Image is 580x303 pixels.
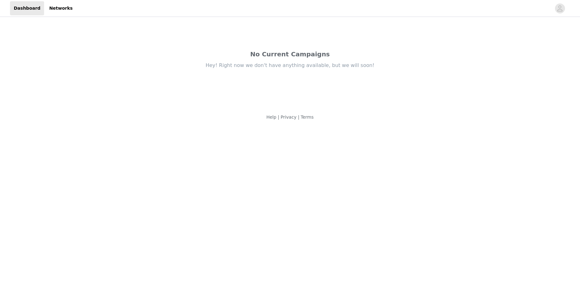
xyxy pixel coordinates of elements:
span: | [298,115,300,120]
a: Privacy [280,115,296,120]
span: | [278,115,279,120]
div: Hey! Right now we don't have anything available, but we will soon! [159,62,421,69]
div: avatar [557,3,563,13]
a: Networks [45,1,76,15]
a: Help [266,115,276,120]
div: No Current Campaigns [159,49,421,59]
a: Terms [301,115,314,120]
a: Dashboard [10,1,44,15]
